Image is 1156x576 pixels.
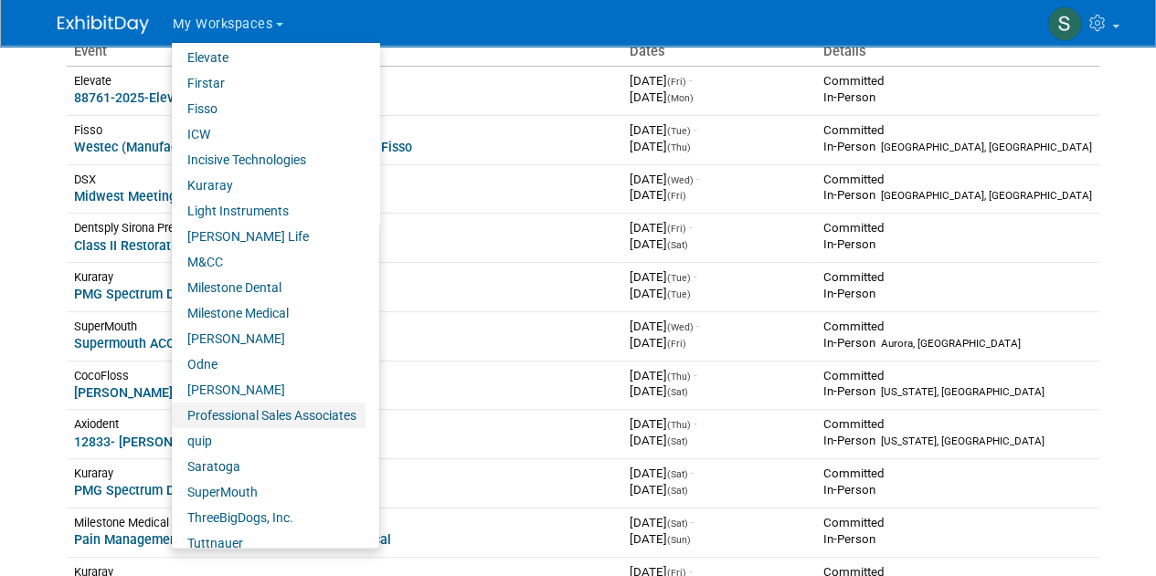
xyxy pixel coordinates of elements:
td: [DATE] [622,214,815,263]
div: Kuraray [74,466,616,481]
div: [DATE] [630,531,808,548]
div: In-Person [822,433,1091,449]
div: [DATE] [630,286,808,302]
a: 88761-2025-Elevate Counter Repairs [DATE] [74,90,334,105]
div: Committed [822,319,1091,335]
a: ICW [172,121,366,147]
a: Saratoga [172,454,366,479]
div: Committed [822,368,1091,384]
div: [DATE] [630,236,808,253]
span: - [691,516,695,529]
span: [US_STATE], [GEOGRAPHIC_DATA] [880,435,1044,447]
span: (Fri) [667,223,686,235]
span: - [696,319,700,333]
a: ThreeBigDogs, Inc. [172,505,366,530]
div: In-Person [822,531,1091,548]
div: Committed [822,416,1091,433]
div: [DATE] [630,187,808,204]
div: Committed [822,466,1091,482]
div: In-Person [822,286,1091,302]
span: (Tue) [667,125,691,137]
a: Professional Sales Associates [172,403,366,428]
td: [DATE] [622,459,815,508]
div: In-Person [822,482,1091,498]
span: (Sat) [667,386,688,398]
div: In-Person [822,236,1091,253]
div: [DATE] [630,433,808,449]
span: (Thu) [667,419,691,431]
div: In-Person [822,89,1091,106]
div: [DATE] [630,383,808,400]
div: Committed [822,73,1091,89]
span: My Workspaces [173,16,273,32]
span: (Sat) [667,518,688,529]
a: [PERSON_NAME] Life [172,224,366,249]
div: Committed [822,172,1091,188]
div: Fisso [74,122,616,138]
div: Elevate [74,73,616,89]
span: - [694,417,697,431]
span: - [689,221,693,235]
a: Milestone Medical [172,300,366,326]
span: (Fri) [667,190,686,202]
a: Incisive Technologies [172,147,366,173]
td: [DATE] [622,263,815,312]
span: (Sat) [667,435,688,447]
div: Axiodent [74,416,616,432]
td: [DATE] [622,410,815,459]
a: Kuraray [172,173,366,198]
span: (Sat) [667,239,688,251]
span: - [694,270,697,284]
span: (Sat) [667,485,688,497]
div: Committed [822,515,1091,531]
img: Sam Murphy [1047,6,1082,41]
span: (Thu) [667,371,691,382]
span: (Thu) [667,141,691,153]
span: [US_STATE], [GEOGRAPHIC_DATA] [880,385,1044,398]
span: [GEOGRAPHIC_DATA], [GEOGRAPHIC_DATA] [880,189,1091,202]
a: SuperMouth [172,479,366,505]
span: Aurora, [GEOGRAPHIC_DATA] [880,337,1020,350]
a: Pain Management IEP 98142-2025 Milestone Medical [74,532,391,547]
span: (Fri) [667,76,686,88]
a: Light Instruments [172,198,366,224]
span: - [694,123,697,137]
a: Odne [172,351,366,377]
div: Dentsply Sirona Preventive CE [74,220,616,236]
a: Tuttnauer [172,530,366,556]
a: Fisso [172,96,366,121]
span: (Sun) [667,534,691,546]
div: In-Person [822,335,1091,351]
div: Kuraray [74,269,616,285]
div: SuperMouth [74,319,616,334]
a: Supermouth ACCC-NOC-07546-2025 [74,336,289,351]
span: - [689,74,693,88]
img: ExhibitDay [58,16,149,34]
span: - [694,369,697,382]
span: (Fri) [667,338,686,350]
td: [DATE] [622,361,815,410]
div: [DATE] [630,482,808,498]
div: DSX [74,172,616,187]
span: - [696,173,700,186]
td: [DATE] [622,67,815,116]
div: Committed [822,269,1091,286]
div: [DATE] [630,139,808,155]
span: (Wed) [667,321,694,333]
a: [PERSON_NAME] 14707-2025 [74,385,247,400]
td: [DATE] [622,311,815,361]
span: (Mon) [667,92,694,104]
div: [DATE] [630,335,808,351]
span: [GEOGRAPHIC_DATA], [GEOGRAPHIC_DATA] [880,141,1091,153]
a: PMG Spectrum Day [GEOGRAPHIC_DATA] Kuraray [74,483,366,497]
span: - [691,466,695,480]
a: [PERSON_NAME] [172,377,366,403]
a: M&CC [172,249,366,275]
a: Elevate [172,45,366,70]
a: Midwest Meeting 21907-2025 DentalEZ DSX [74,189,336,204]
a: [PERSON_NAME] [172,326,366,351]
td: [DATE] [622,115,815,164]
a: Class II Restorations Dentsply [74,238,250,253]
a: 12833- [PERSON_NAME] [74,435,217,449]
span: (Tue) [667,288,691,300]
